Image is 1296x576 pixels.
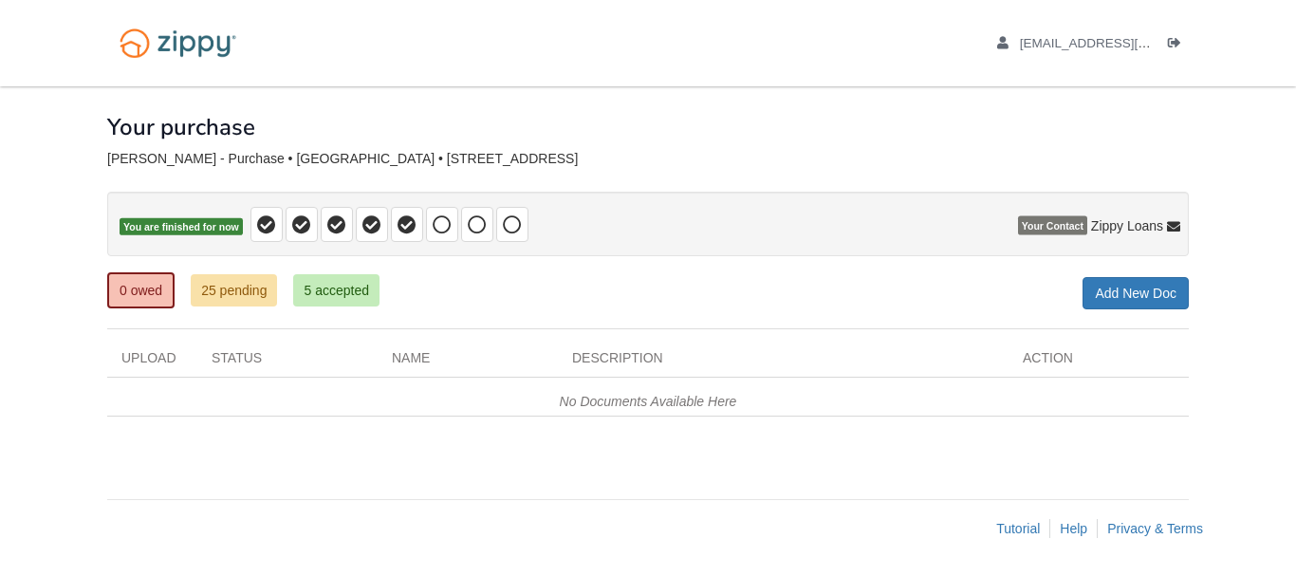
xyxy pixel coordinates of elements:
span: arniegonz2002@yahoo.com [1020,36,1237,50]
div: Action [1009,348,1189,377]
em: No Documents Available Here [560,394,737,409]
div: Upload [107,348,197,377]
span: You are finished for now [120,218,243,236]
a: 5 accepted [293,274,380,307]
a: 0 owed [107,272,175,308]
a: Privacy & Terms [1107,521,1203,536]
a: Log out [1168,36,1189,55]
span: Your Contact [1018,216,1087,235]
div: Name [378,348,558,377]
a: Tutorial [996,521,1040,536]
h1: Your purchase [107,115,255,139]
a: Help [1060,521,1087,536]
div: Description [558,348,1009,377]
a: Add New Doc [1083,277,1189,309]
div: Status [197,348,378,377]
img: Logo [107,19,249,67]
a: edit profile [997,36,1237,55]
a: 25 pending [191,274,277,307]
div: [PERSON_NAME] - Purchase • [GEOGRAPHIC_DATA] • [STREET_ADDRESS] [107,151,1189,167]
span: Zippy Loans [1091,216,1163,235]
